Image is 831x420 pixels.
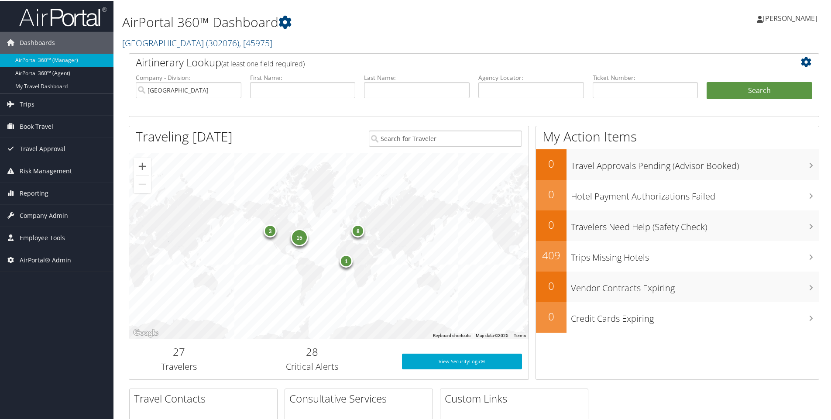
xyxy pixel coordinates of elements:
[20,226,65,248] span: Employee Tools
[536,271,819,301] a: 0Vendor Contracts Expiring
[536,179,819,210] a: 0Hotel Payment Authorizations Failed
[402,353,522,368] a: View SecurityLogic®
[131,327,160,338] img: Google
[763,13,817,22] span: [PERSON_NAME]
[536,240,819,271] a: 409Trips Missing Hotels
[206,36,239,48] span: ( 302076 )
[352,224,365,237] div: 8
[536,308,567,323] h2: 0
[20,248,71,270] span: AirPortal® Admin
[536,278,567,293] h2: 0
[19,6,106,26] img: airportal-logo.png
[571,185,819,202] h3: Hotel Payment Authorizations Failed
[250,72,356,81] label: First Name:
[236,360,389,372] h3: Critical Alerts
[340,254,353,267] div: 1
[536,217,567,231] h2: 0
[433,332,470,338] button: Keyboard shortcuts
[122,12,591,31] h1: AirPortal 360™ Dashboard
[536,155,567,170] h2: 0
[136,344,223,358] h2: 27
[291,228,308,245] div: 15
[593,72,698,81] label: Ticket Number:
[20,31,55,53] span: Dashboards
[571,246,819,263] h3: Trips Missing Hotels
[476,332,508,337] span: Map data ©2025
[289,390,433,405] h2: Consultative Services
[20,204,68,226] span: Company Admin
[131,327,160,338] a: Open this area in Google Maps (opens a new window)
[20,137,65,159] span: Travel Approval
[134,175,151,192] button: Zoom out
[221,58,305,68] span: (at least one field required)
[445,390,588,405] h2: Custom Links
[20,93,34,114] span: Trips
[20,182,48,203] span: Reporting
[136,127,233,145] h1: Traveling [DATE]
[571,216,819,232] h3: Travelers Need Help (Safety Check)
[536,127,819,145] h1: My Action Items
[478,72,584,81] label: Agency Locator:
[536,247,567,262] h2: 409
[757,4,826,31] a: [PERSON_NAME]
[136,360,223,372] h3: Travelers
[122,36,272,48] a: [GEOGRAPHIC_DATA]
[571,277,819,293] h3: Vendor Contracts Expiring
[136,54,755,69] h2: Airtinerary Lookup
[536,148,819,179] a: 0Travel Approvals Pending (Advisor Booked)
[134,157,151,174] button: Zoom in
[20,115,53,137] span: Book Travel
[239,36,272,48] span: , [ 45975 ]
[514,332,526,337] a: Terms (opens in new tab)
[571,307,819,324] h3: Credit Cards Expiring
[369,130,522,146] input: Search for Traveler
[364,72,470,81] label: Last Name:
[571,155,819,171] h3: Travel Approvals Pending (Advisor Booked)
[264,224,277,237] div: 3
[136,72,241,81] label: Company - Division:
[20,159,72,181] span: Risk Management
[536,301,819,332] a: 0Credit Cards Expiring
[236,344,389,358] h2: 28
[707,81,812,99] button: Search
[536,186,567,201] h2: 0
[134,390,277,405] h2: Travel Contacts
[536,210,819,240] a: 0Travelers Need Help (Safety Check)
